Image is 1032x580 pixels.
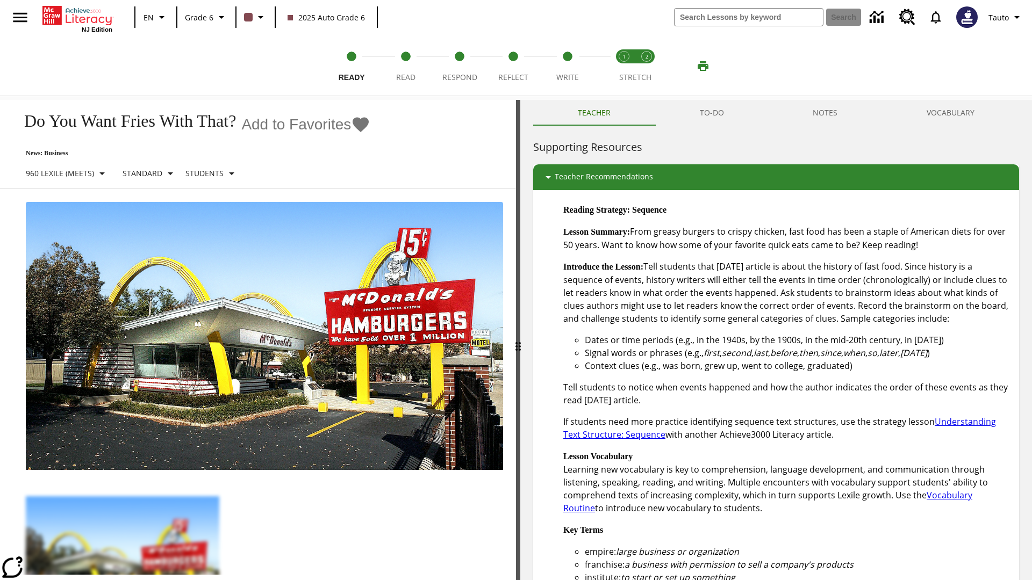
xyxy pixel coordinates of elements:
[563,381,1010,407] p: Tell students to notice when events happened and how the author indicates the order of these even...
[118,164,181,183] button: Scaffolds, Standard
[13,111,236,131] h1: Do You Want Fries With That?
[631,37,662,96] button: Stretch Respond step 2 of 2
[396,72,415,82] span: Read
[374,37,436,96] button: Read step 2 of 5
[556,72,579,82] span: Write
[616,546,739,557] em: large business or organization
[536,37,599,96] button: Write step 5 of 5
[704,347,720,359] em: first
[4,2,36,33] button: Open side menu
[608,37,640,96] button: Stretch Read step 1 of 2
[482,37,544,96] button: Reflect step 4 of 5
[863,3,893,32] a: Data Center
[26,202,503,470] img: One of the first McDonald's stores, with the iconic red sign and golden arches.
[655,100,769,126] button: TO-DO
[181,8,232,27] button: Grade: Grade 6, Select a grade
[563,415,1010,441] p: If students need more practice identifying sequence text structures, use the strategy lesson with...
[563,452,633,461] strong: Lesson Vocabulary
[428,37,491,96] button: Respond step 3 of 5
[13,149,370,157] p: News: Business
[585,359,1010,372] li: Context clues (e.g., was born, grew up, went to college, graduated)
[984,8,1028,27] button: Profile/Settings
[533,100,655,126] button: Teacher
[754,347,768,359] em: last
[686,56,720,76] button: Print
[843,347,865,359] em: when
[882,100,1019,126] button: VOCABULARY
[185,12,213,23] span: Grade 6
[185,168,224,179] p: Students
[646,53,648,60] text: 2
[241,115,370,134] button: Add to Favorites - Do You Want Fries With That?
[555,171,653,184] p: Teacher Recommendations
[144,12,154,23] span: EN
[585,334,1010,346] li: Dates or time periods (e.g., in the 1940s, by the 1900s, in the mid-20th century, in [DATE])
[868,347,877,359] em: so
[563,262,643,271] strong: Introduce the Lesson:
[516,100,520,580] div: Press Enter or Spacebar and then press right and left arrow keys to move the slider
[498,72,528,82] span: Reflect
[240,8,271,27] button: Class color is dark brown. Change class color
[675,9,823,26] input: search field
[585,346,1010,359] li: Signal words or phrases (e.g., , , , , , , , , , )
[900,347,927,359] em: [DATE]
[563,205,630,214] strong: Reading Strategy:
[26,168,94,179] p: 960 Lexile (Meets)
[442,72,477,82] span: Respond
[42,4,112,33] div: Home
[82,26,112,33] span: NJ Edition
[181,164,242,183] button: Select Student
[320,37,383,96] button: Ready step 1 of 5
[139,8,173,27] button: Language: EN, Select a language
[563,260,1010,325] p: Tell students that [DATE] article is about the history of fast food. Since history is a sequence ...
[533,139,1019,156] h6: Supporting Resources
[770,347,797,359] em: before
[288,12,365,23] span: 2025 Auto Grade 6
[21,164,113,183] button: Select Lexile, 960 Lexile (Meets)
[879,347,898,359] em: later
[533,100,1019,126] div: Instructional Panel Tabs
[799,347,818,359] em: then
[563,227,630,236] strong: Lesson Summary:
[956,6,978,28] img: Avatar
[563,225,1010,251] p: From greasy burgers to crispy chicken, fast food has been a staple of American diets for over 50 ...
[950,3,984,31] button: Select a new avatar
[339,73,365,82] span: Ready
[632,205,666,214] strong: Sequence
[820,347,841,359] em: since
[988,12,1009,23] span: Tauto
[585,558,1010,571] li: franchise:
[123,168,162,179] p: Standard
[533,164,1019,190] div: Teacher Recommendations
[623,53,626,60] text: 1
[563,450,1010,514] p: Learning new vocabulary is key to comprehension, language development, and communication through ...
[722,347,751,359] em: second
[619,72,651,82] span: STRETCH
[585,545,1010,558] li: empire:
[241,116,351,133] span: Add to Favorites
[893,3,922,32] a: Resource Center, Will open in new tab
[563,525,603,534] strong: Key Terms
[625,559,854,570] em: a business with permission to sell a company's products
[520,100,1032,580] div: activity
[769,100,883,126] button: NOTES
[922,3,950,31] a: Notifications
